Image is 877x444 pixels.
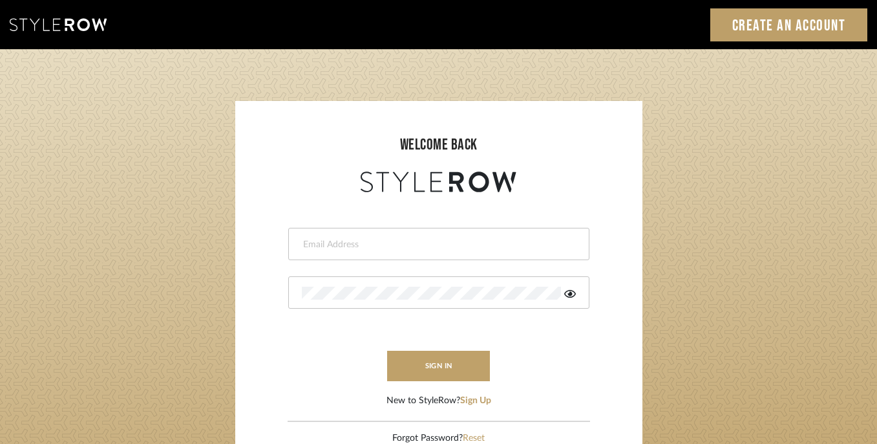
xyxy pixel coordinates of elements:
button: Sign Up [460,394,491,408]
a: Create an Account [710,8,868,41]
input: Email Address [302,238,573,251]
div: welcome back [248,133,629,157]
button: sign in [387,351,491,381]
div: New to StyleRow? [386,394,491,408]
